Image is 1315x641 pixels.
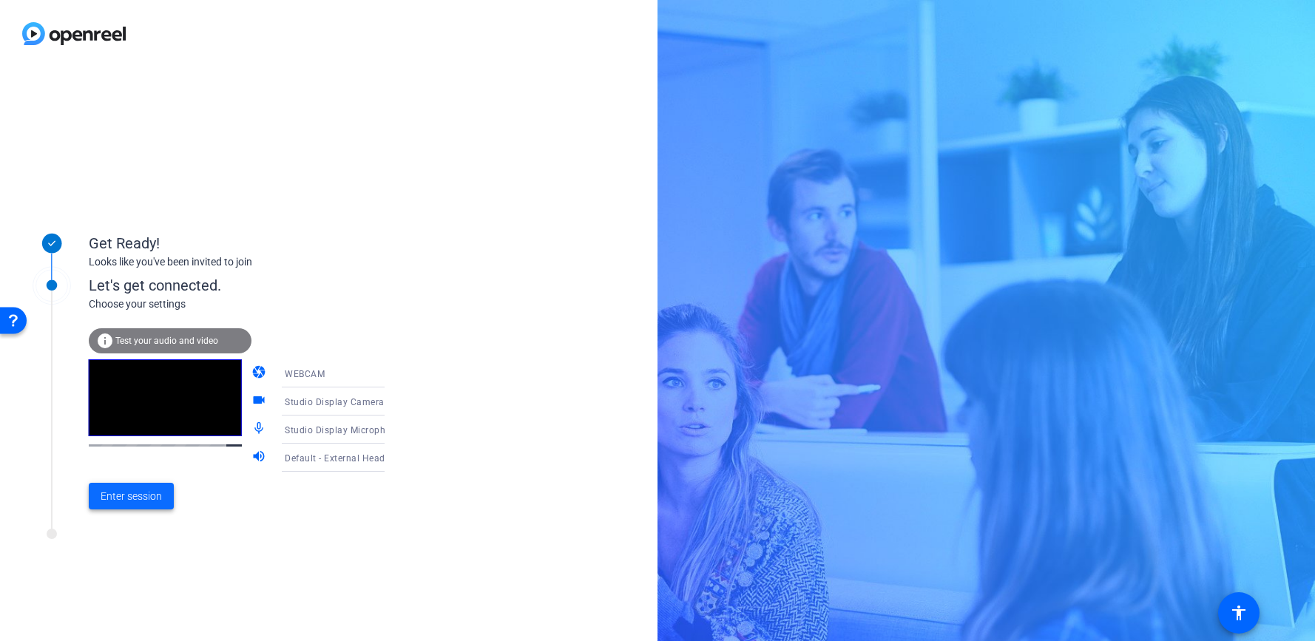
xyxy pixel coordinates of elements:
div: Looks like you've been invited to join [89,254,385,270]
mat-icon: mic_none [251,421,269,438]
span: WEBCAM [285,369,325,379]
mat-icon: camera [251,364,269,382]
span: Test your audio and video [115,336,218,346]
mat-icon: accessibility [1230,604,1248,622]
span: Studio Display Camera (15bc:0000) [285,396,440,407]
mat-icon: info [96,332,114,350]
span: Studio Display Microphone (05ac:1114) [285,424,457,435]
button: Enter session [89,483,174,509]
span: Enter session [101,489,162,504]
div: Let's get connected. [89,274,415,296]
mat-icon: volume_up [251,449,269,467]
div: Choose your settings [89,296,415,312]
span: Default - External Headphones (Built-in) [285,452,456,464]
mat-icon: videocam [251,393,269,410]
div: Get Ready! [89,232,385,254]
